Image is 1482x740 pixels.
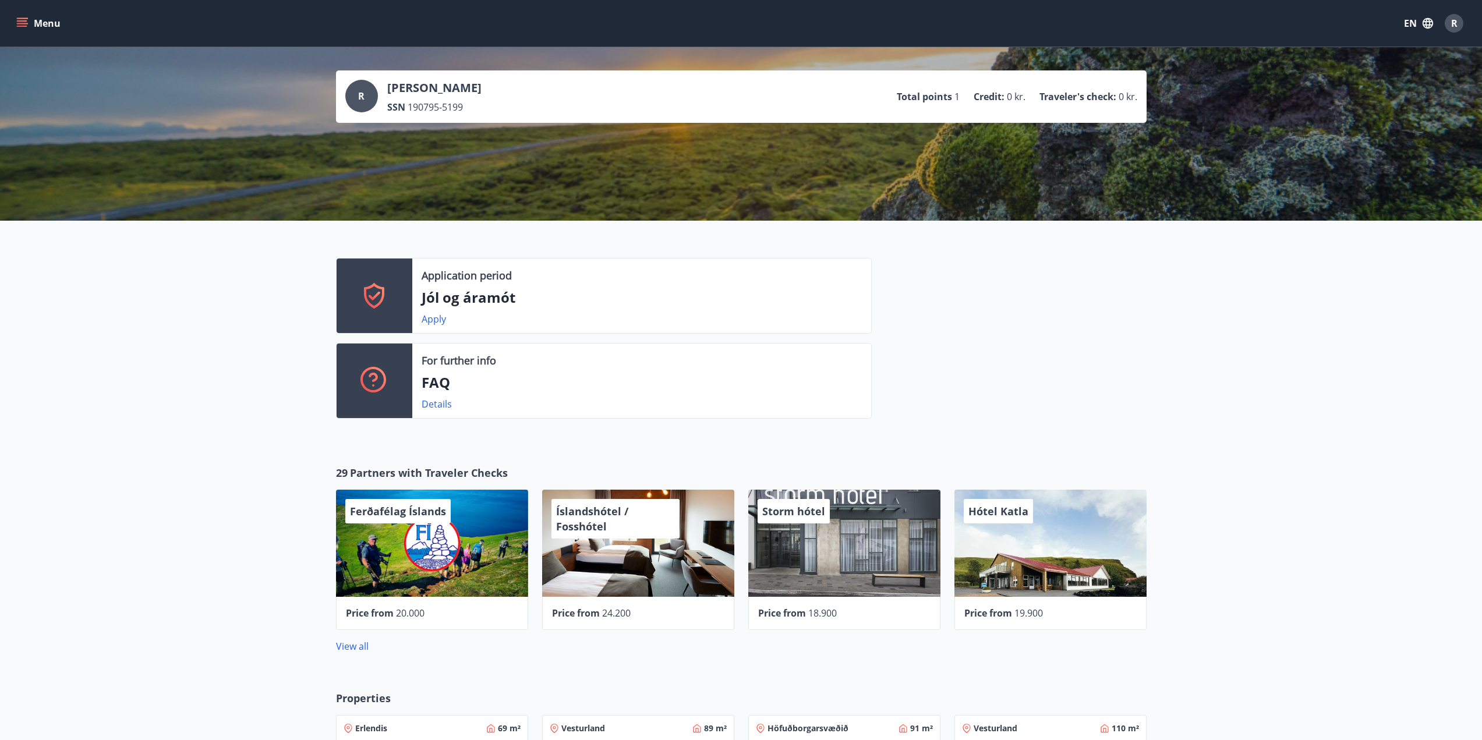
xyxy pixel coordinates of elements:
span: 24.200 [602,607,631,619]
span: 89 m² [704,723,727,734]
p: For further info [422,353,496,368]
span: R [358,90,365,102]
span: Storm hótel [762,504,825,518]
span: 1 [954,90,960,103]
span: Vesturland [974,723,1017,734]
p: Credit : [974,90,1004,103]
span: Price from [346,607,394,619]
span: 0 kr. [1119,90,1137,103]
span: Ferðafélag Íslands [350,504,446,518]
button: R [1440,9,1468,37]
span: Price from [964,607,1012,619]
span: 29 [336,465,348,480]
p: Traveler's check : [1039,90,1116,103]
span: 110 m² [1112,723,1139,734]
span: 20.000 [396,607,425,619]
span: 18.900 [808,607,837,619]
span: Properties [336,691,391,706]
button: EN [1399,13,1438,34]
span: 91 m² [910,723,933,734]
span: Erlendis [355,723,387,734]
span: R [1451,17,1458,30]
button: menu [14,13,65,34]
span: Hótel Katla [968,504,1028,518]
span: Price from [552,607,600,619]
span: 69 m² [498,723,521,734]
span: Price from [758,607,806,619]
span: 0 kr. [1007,90,1025,103]
span: 19.900 [1014,607,1043,619]
p: FAQ [422,373,862,392]
a: Apply [422,313,446,325]
p: Total points [897,90,952,103]
a: Details [422,398,452,410]
span: Íslandshótel / Fosshótel [556,504,628,533]
a: View all [336,640,369,653]
p: SSN [387,101,405,114]
span: Partners with Traveler Checks [350,465,508,480]
p: [PERSON_NAME] [387,80,482,96]
span: Höfuðborgarsvæðið [767,723,848,734]
span: Vesturland [561,723,605,734]
p: Application period [422,268,512,283]
p: Jól og áramót [422,288,862,307]
span: 190795-5199 [408,101,463,114]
